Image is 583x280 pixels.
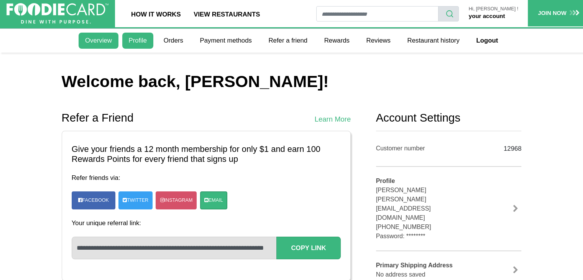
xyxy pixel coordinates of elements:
[376,176,480,241] div: [PERSON_NAME] [PERSON_NAME][EMAIL_ADDRESS][DOMAIN_NAME] [PHONE_NUMBER] Password: ********
[194,33,258,49] a: Payment methods
[376,111,522,124] h2: Account Settings
[200,191,227,210] a: Email
[72,219,341,227] h4: Your unique referral link:
[156,191,197,210] a: Instagram
[470,33,504,49] a: Logout
[118,191,153,210] a: Twitter
[262,33,314,49] a: Refer a friend
[164,197,192,204] span: Instagram
[62,72,522,92] h1: Welcome back, [PERSON_NAME]!
[376,262,453,268] b: Primary Shipping Address
[376,144,480,153] div: Customer number
[438,6,459,21] button: search
[360,33,397,49] a: Reviews
[318,33,356,49] a: Rewards
[209,197,223,204] span: Email
[75,193,112,208] a: Facebook
[491,141,521,156] div: 12968
[62,111,134,124] h2: Refer a Friend
[82,198,109,203] span: Facebook
[469,7,518,12] p: Hi, [PERSON_NAME] !
[316,6,438,21] input: restaurant search
[72,144,341,164] h3: Give your friends a 12 month membership for only $1 and earn 100 Rewards Points for every friend ...
[376,178,395,184] b: Profile
[79,33,118,49] a: Overview
[376,271,425,278] span: No address saved
[276,237,341,259] button: Copy Link
[127,197,148,204] span: Twitter
[469,13,505,19] a: your account
[401,33,466,49] a: Restaurant history
[72,174,341,182] h4: Refer friends via:
[122,33,153,49] a: Profile
[315,114,351,125] a: Learn More
[157,33,190,49] a: Orders
[7,3,108,24] img: FoodieCard; Eat, Drink, Save, Donate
